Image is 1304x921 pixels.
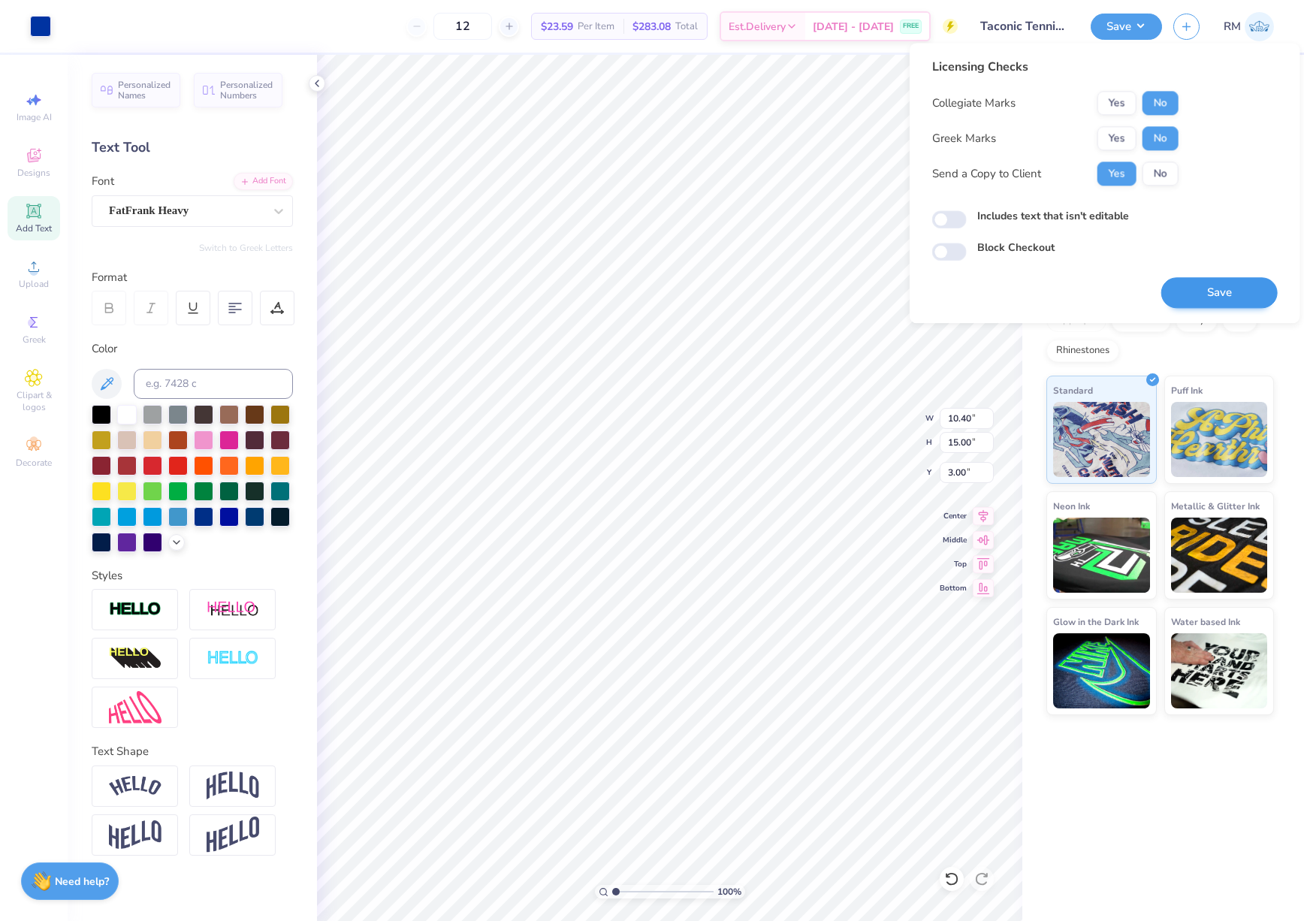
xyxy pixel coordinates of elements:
input: e.g. 7428 c [134,369,293,399]
img: Water based Ink [1171,633,1268,708]
span: $283.08 [632,19,671,35]
span: Top [940,559,967,569]
span: Designs [17,167,50,179]
div: Text Shape [92,743,293,760]
span: Personalized Names [118,80,171,101]
div: Collegiate Marks [932,95,1016,112]
button: Save [1091,14,1162,40]
img: Glow in the Dark Ink [1053,633,1150,708]
span: $23.59 [541,19,573,35]
div: Color [92,340,293,358]
span: Add Text [16,222,52,234]
span: Decorate [16,457,52,469]
span: Metallic & Glitter Ink [1171,498,1260,514]
label: Block Checkout [977,240,1055,256]
button: No [1143,162,1179,186]
span: Total [675,19,698,35]
div: Greek Marks [932,130,996,147]
img: Metallic & Glitter Ink [1171,518,1268,593]
div: Text Tool [92,137,293,158]
span: Puff Ink [1171,382,1203,398]
span: Glow in the Dark Ink [1053,614,1139,630]
input: – – [433,13,492,40]
div: Rhinestones [1046,340,1119,362]
img: Free Distort [109,691,161,723]
button: Yes [1097,162,1136,186]
span: Standard [1053,382,1093,398]
span: Bottom [940,583,967,593]
span: Personalized Numbers [220,80,273,101]
span: Image AI [17,111,52,123]
a: RM [1224,12,1274,41]
label: Includes text that isn't editable [977,208,1129,224]
span: 100 % [717,885,741,898]
span: RM [1224,18,1241,35]
img: Flag [109,820,161,850]
label: Font [92,173,114,190]
img: Arc [109,776,161,796]
span: FREE [903,21,919,32]
img: Standard [1053,402,1150,477]
div: Send a Copy to Client [932,165,1041,183]
img: Stroke [109,601,161,618]
span: Water based Ink [1171,614,1240,630]
img: Rise [207,817,259,853]
div: Styles [92,567,293,584]
button: Yes [1097,126,1136,150]
img: Negative Space [207,650,259,667]
button: No [1143,126,1179,150]
img: Ronald Manipon [1245,12,1274,41]
img: Puff Ink [1171,402,1268,477]
div: Add Font [234,173,293,190]
button: Save [1161,277,1278,308]
span: Upload [19,278,49,290]
img: Neon Ink [1053,518,1150,593]
button: Yes [1097,91,1136,115]
input: Untitled Design [969,11,1079,41]
span: Clipart & logos [8,389,60,413]
span: Greek [23,334,46,346]
img: Shadow [207,600,259,619]
div: Licensing Checks [932,58,1179,76]
div: Format [92,269,294,286]
span: Middle [940,535,967,545]
img: 3d Illusion [109,647,161,671]
span: Per Item [578,19,614,35]
img: Arch [207,772,259,800]
button: No [1143,91,1179,115]
button: Switch to Greek Letters [199,242,293,254]
span: Center [940,511,967,521]
span: Est. Delivery [729,19,786,35]
strong: Need help? [55,874,109,889]
span: Neon Ink [1053,498,1090,514]
span: [DATE] - [DATE] [813,19,894,35]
